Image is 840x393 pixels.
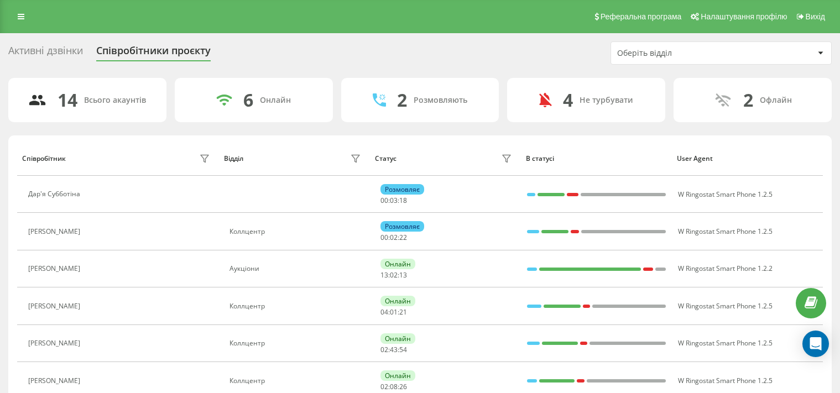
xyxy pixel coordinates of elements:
[678,190,773,199] span: W Ringostat Smart Phone 1.2.5
[28,302,83,310] div: [PERSON_NAME]
[414,96,467,105] div: Розмовляють
[677,155,817,163] div: User Agent
[678,227,773,236] span: W Ringostat Smart Phone 1.2.5
[678,264,773,273] span: W Ringostat Smart Phone 1.2.2
[397,90,407,111] div: 2
[28,377,83,385] div: [PERSON_NAME]
[229,265,363,273] div: Аукціони
[806,12,825,21] span: Вихід
[28,190,83,198] div: Дар'я Субботіна
[229,228,363,235] div: Коллцентр
[390,345,398,354] span: 43
[678,301,773,311] span: W Ringostat Smart Phone 1.2.5
[580,96,633,105] div: Не турбувати
[28,228,83,235] div: [PERSON_NAME]
[399,233,407,242] span: 22
[399,270,407,280] span: 13
[380,259,415,269] div: Онлайн
[229,377,363,385] div: Коллцентр
[380,307,388,317] span: 04
[390,307,398,317] span: 01
[380,234,407,242] div: : :
[380,271,407,279] div: : :
[399,307,407,317] span: 21
[390,196,398,205] span: 03
[84,96,146,105] div: Всього акаунтів
[375,155,396,163] div: Статус
[678,338,773,348] span: W Ringostat Smart Phone 1.2.5
[380,296,415,306] div: Онлайн
[526,155,666,163] div: В статусі
[380,308,407,316] div: : :
[58,90,77,111] div: 14
[224,155,243,163] div: Відділ
[380,345,388,354] span: 02
[399,196,407,205] span: 18
[28,339,83,347] div: [PERSON_NAME]
[380,184,424,195] div: Розмовляє
[380,370,415,381] div: Онлайн
[380,382,388,391] span: 02
[380,233,388,242] span: 00
[390,233,398,242] span: 02
[390,270,398,280] span: 02
[390,382,398,391] span: 08
[380,197,407,205] div: : :
[380,270,388,280] span: 13
[380,383,407,391] div: : :
[229,302,363,310] div: Коллцентр
[260,96,291,105] div: Онлайн
[760,96,792,105] div: Офлайн
[563,90,573,111] div: 4
[229,339,363,347] div: Коллцентр
[399,382,407,391] span: 26
[8,45,83,62] div: Активні дзвінки
[28,265,83,273] div: [PERSON_NAME]
[380,346,407,354] div: : :
[617,49,749,58] div: Оберіть відділ
[802,331,829,357] div: Open Intercom Messenger
[96,45,211,62] div: Співробітники проєкту
[743,90,753,111] div: 2
[399,345,407,354] span: 54
[380,196,388,205] span: 00
[380,333,415,344] div: Онлайн
[678,376,773,385] span: W Ringostat Smart Phone 1.2.5
[243,90,253,111] div: 6
[701,12,787,21] span: Налаштування профілю
[380,221,424,232] div: Розмовляє
[22,155,66,163] div: Співробітник
[601,12,682,21] span: Реферальна програма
